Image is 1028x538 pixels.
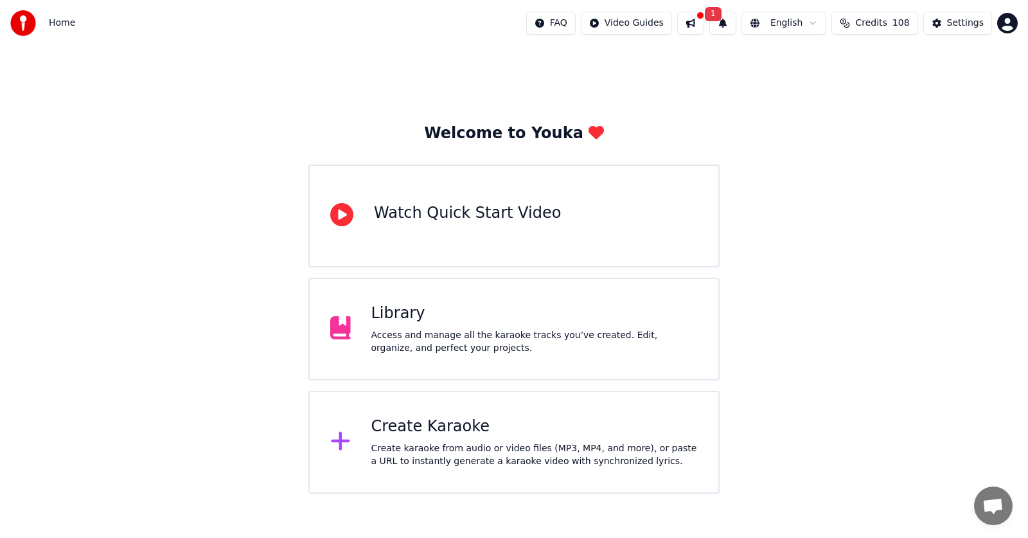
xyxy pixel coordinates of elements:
[374,203,561,224] div: Watch Quick Start Video
[526,12,576,35] button: FAQ
[49,17,75,30] span: Home
[892,17,910,30] span: 108
[855,17,887,30] span: Credits
[709,12,736,35] button: 1
[424,123,604,144] div: Welcome to Youka
[974,487,1013,525] div: Open chat
[581,12,672,35] button: Video Guides
[371,329,698,355] div: Access and manage all the karaoke tracks you’ve created. Edit, organize, and perfect your projects.
[10,10,36,36] img: youka
[371,417,698,437] div: Create Karaoke
[371,442,698,468] div: Create karaoke from audio or video files (MP3, MP4, and more), or paste a URL to instantly genera...
[831,12,917,35] button: Credits108
[371,303,698,324] div: Library
[947,17,984,30] div: Settings
[49,17,75,30] nav: breadcrumb
[923,12,992,35] button: Settings
[705,7,722,21] span: 1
